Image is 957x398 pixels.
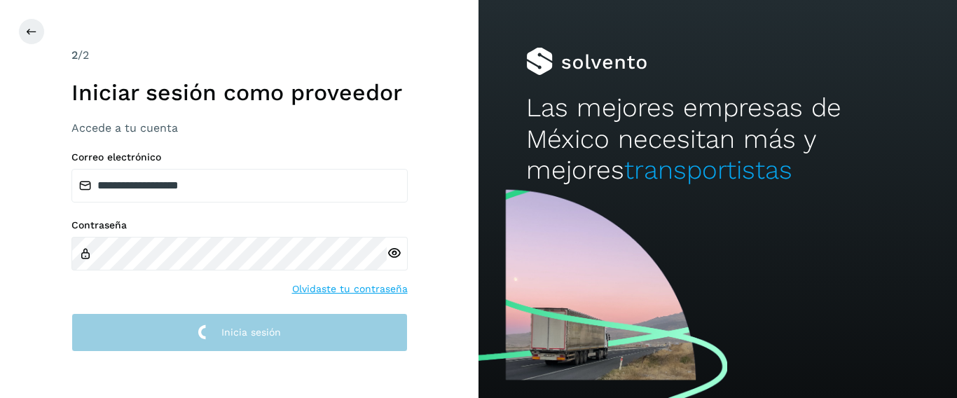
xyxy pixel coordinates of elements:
div: /2 [71,47,408,64]
a: Olvidaste tu contraseña [292,282,408,296]
label: Contraseña [71,219,408,231]
button: Inicia sesión [71,313,408,352]
h2: Las mejores empresas de México necesitan más y mejores [526,92,909,186]
label: Correo electrónico [71,151,408,163]
h1: Iniciar sesión como proveedor [71,79,408,106]
span: Inicia sesión [221,327,281,337]
span: 2 [71,48,78,62]
span: transportistas [624,155,792,185]
h3: Accede a tu cuenta [71,121,408,135]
